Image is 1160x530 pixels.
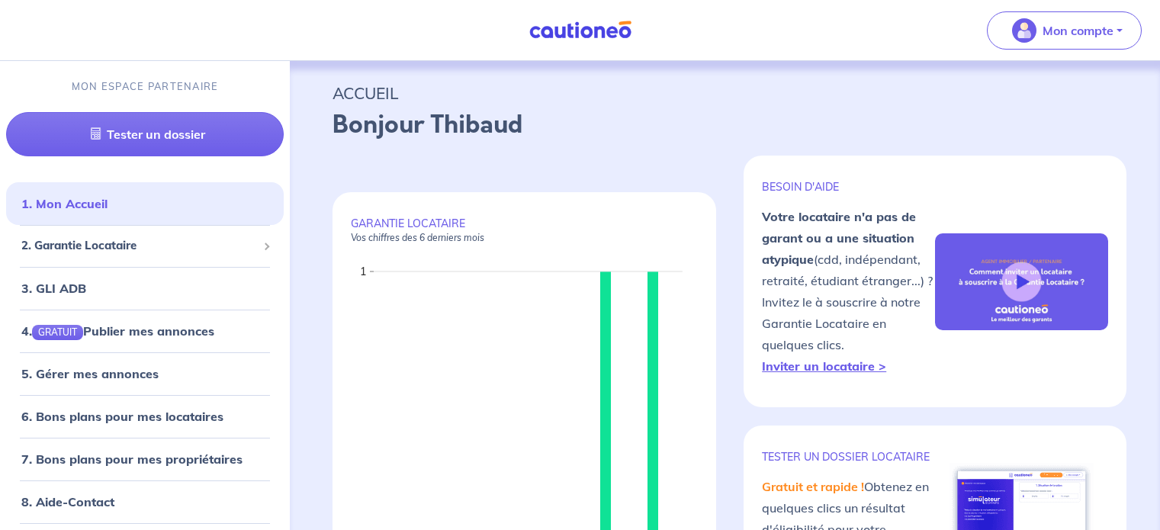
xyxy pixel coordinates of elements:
a: Tester un dossier [6,112,284,156]
text: 1 [360,265,366,278]
a: 4.GRATUITPublier mes annonces [21,323,214,339]
em: Gratuit et rapide ! [762,479,864,494]
div: 1. Mon Accueil [6,188,284,219]
a: 6. Bons plans pour mes locataires [21,409,223,424]
div: 2. Garantie Locataire [6,231,284,261]
a: 1. Mon Accueil [21,196,108,211]
div: 6. Bons plans pour mes locataires [6,401,284,432]
div: 3. GLI ADB [6,273,284,304]
span: 2. Garantie Locataire [21,237,257,255]
img: video-gli-new-none.jpg [935,233,1108,331]
p: BESOIN D'AIDE [762,180,935,194]
p: GARANTIE LOCATAIRE [351,217,698,244]
img: illu_account_valid_menu.svg [1012,18,1036,43]
p: Bonjour Thibaud [333,107,1117,143]
div: 4.GRATUITPublier mes annonces [6,316,284,346]
div: 7. Bons plans pour mes propriétaires [6,444,284,474]
div: 5. Gérer mes annonces [6,358,284,389]
p: (cdd, indépendant, retraité, étudiant étranger...) ? Invitez le à souscrire à notre Garantie Loca... [762,206,935,377]
strong: Votre locataire n'a pas de garant ou a une situation atypique [762,209,916,267]
a: 8. Aide-Contact [21,494,114,509]
a: 5. Gérer mes annonces [21,366,159,381]
div: 8. Aide-Contact [6,487,284,517]
p: ACCUEIL [333,79,1117,107]
a: Inviter un locataire > [762,358,886,374]
img: Cautioneo [523,21,638,40]
a: 7. Bons plans pour mes propriétaires [21,451,243,467]
a: 3. GLI ADB [21,281,86,296]
p: MON ESPACE PARTENAIRE [72,79,219,94]
em: Vos chiffres des 6 derniers mois [351,232,484,243]
p: TESTER un dossier locataire [762,450,935,464]
p: Mon compte [1043,21,1113,40]
button: illu_account_valid_menu.svgMon compte [987,11,1142,50]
